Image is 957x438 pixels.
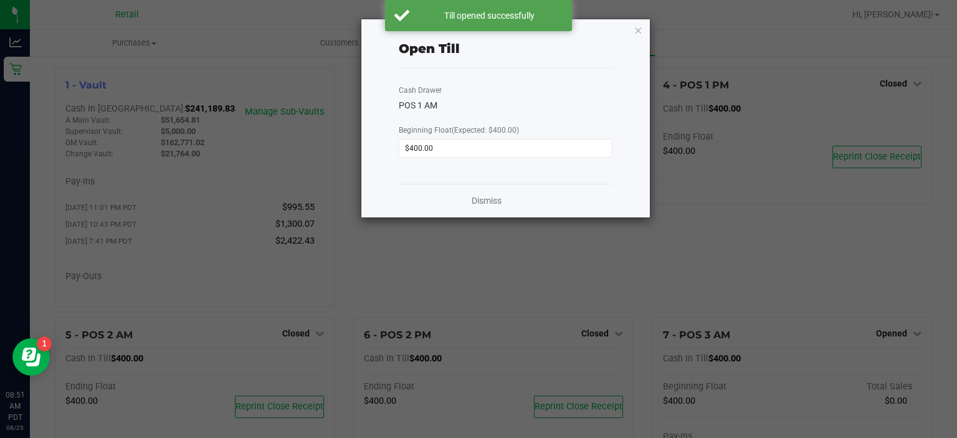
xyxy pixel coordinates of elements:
[399,99,612,112] div: POS 1 AM
[399,126,519,135] span: Beginning Float
[399,85,442,96] label: Cash Drawer
[452,126,519,135] span: (Expected: $400.00)
[472,194,502,207] a: Dismiss
[399,39,460,58] div: Open Till
[416,9,563,22] div: Till opened successfully
[37,336,52,351] iframe: Resource center unread badge
[12,338,50,376] iframe: Resource center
